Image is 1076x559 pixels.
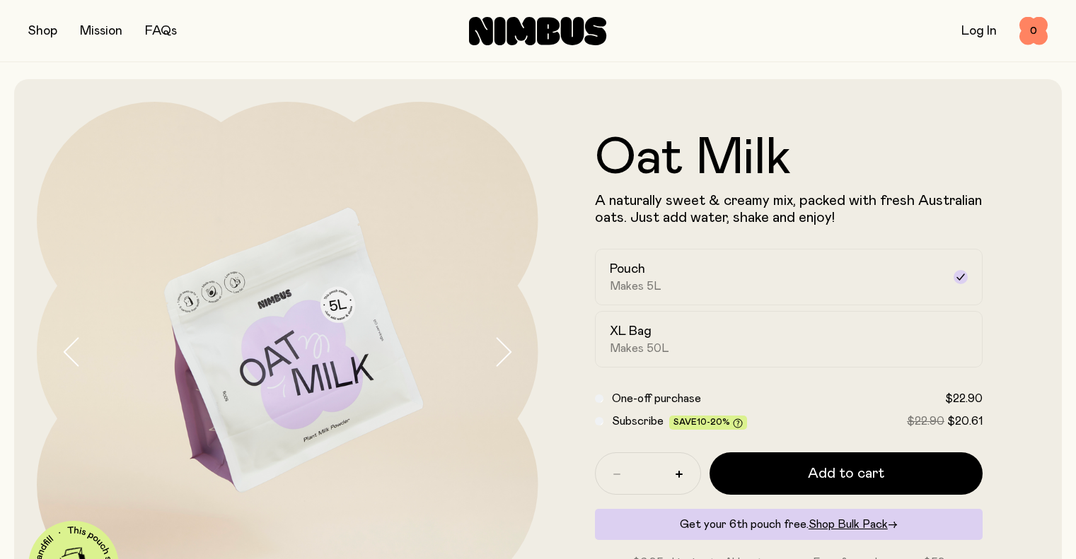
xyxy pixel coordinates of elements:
button: Add to cart [710,452,983,495]
h2: Pouch [610,261,645,278]
p: A naturally sweet & creamy mix, packed with fresh Australian oats. Just add water, shake and enjoy! [595,192,983,226]
span: $22.90 [907,416,944,427]
h1: Oat Milk [595,133,983,184]
span: 10-20% [697,418,730,426]
span: Makes 50L [610,341,669,355]
h2: XL Bag [610,323,652,340]
span: Makes 5L [610,279,661,293]
span: $20.61 [947,416,983,427]
span: $22.90 [945,393,983,404]
a: FAQs [145,25,177,37]
a: Log In [961,25,997,37]
span: Save [673,418,743,428]
span: Add to cart [808,464,884,483]
span: One-off purchase [612,393,701,404]
button: 0 [1019,17,1048,45]
span: Shop Bulk Pack [809,519,888,530]
span: Subscribe [612,416,664,427]
a: Mission [80,25,122,37]
a: Shop Bulk Pack→ [809,519,898,530]
div: Get your 6th pouch free. [595,509,983,540]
